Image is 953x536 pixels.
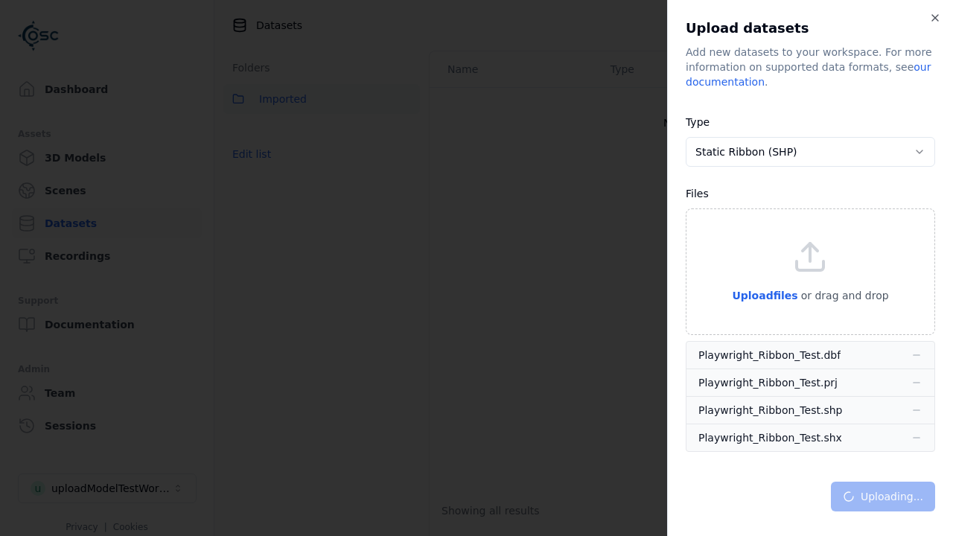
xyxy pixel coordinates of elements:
[686,18,935,39] h2: Upload datasets
[686,45,935,89] div: Add new datasets to your workspace. For more information on supported data formats, see .
[698,375,838,390] div: Playwright_Ribbon_Test.prj
[686,188,709,200] label: Files
[698,403,842,418] div: Playwright_Ribbon_Test.shp
[698,430,842,445] div: Playwright_Ribbon_Test.shx
[698,348,841,363] div: Playwright_Ribbon_Test.dbf
[732,290,797,301] span: Upload files
[798,287,889,304] p: or drag and drop
[686,116,710,128] label: Type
